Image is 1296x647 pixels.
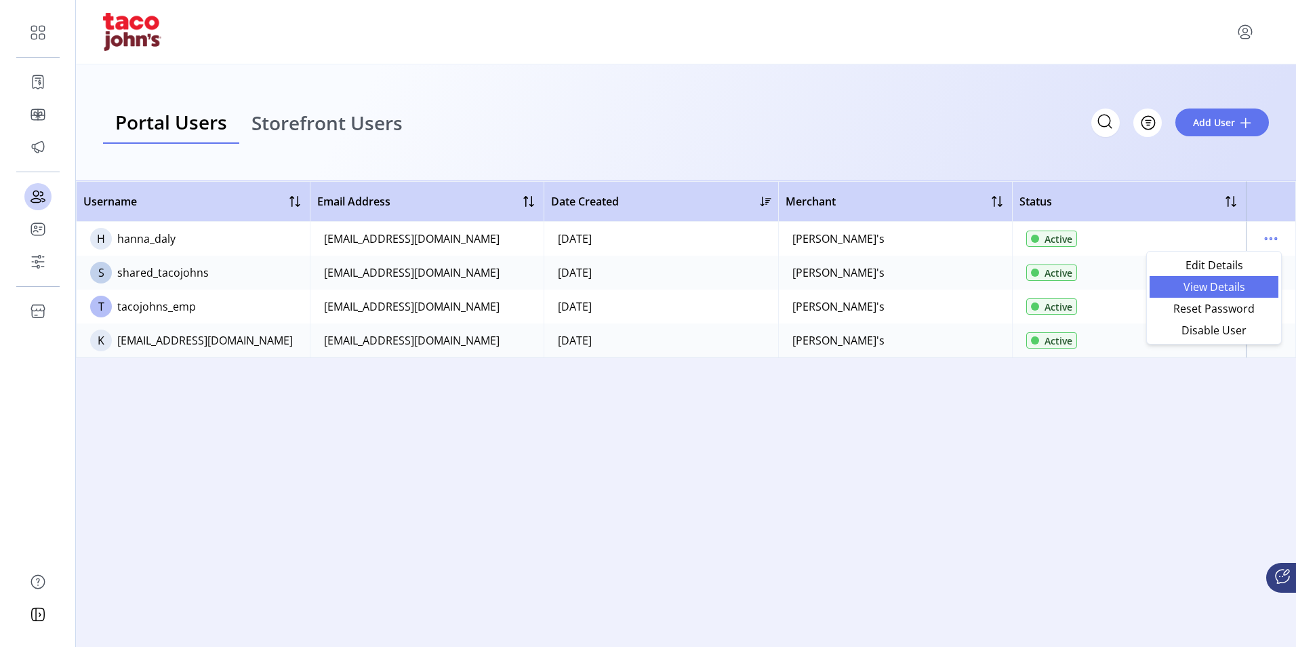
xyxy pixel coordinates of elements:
[324,298,500,315] div: [EMAIL_ADDRESS][DOMAIN_NAME]
[792,332,885,349] div: [PERSON_NAME]'s
[1260,228,1282,250] button: menu
[1133,109,1162,137] button: Filter Button
[551,193,619,210] span: Date Created
[1045,334,1072,348] span: Active
[98,298,104,315] span: T
[792,231,885,247] div: [PERSON_NAME]'s
[544,323,777,357] td: [DATE]
[1150,254,1278,276] li: Edit Details
[1150,276,1278,298] li: View Details
[544,256,777,290] td: [DATE]
[117,332,293,349] div: [EMAIL_ADDRESS][DOMAIN_NAME]
[1045,232,1072,246] span: Active
[1175,109,1269,136] button: Add User
[786,193,836,210] span: Merchant
[83,193,137,210] span: Username
[117,264,209,281] div: shared_tacojohns
[1045,266,1072,280] span: Active
[324,332,500,349] div: [EMAIL_ADDRESS][DOMAIN_NAME]
[324,231,500,247] div: [EMAIL_ADDRESS][DOMAIN_NAME]
[1150,298,1278,319] li: Reset Password
[117,231,176,247] div: hanna_daly
[1045,300,1072,314] span: Active
[97,231,105,247] span: H
[1158,325,1270,336] span: Disable User
[117,298,196,315] div: tacojohns_emp
[1158,303,1270,314] span: Reset Password
[1150,319,1278,341] li: Disable User
[115,113,227,132] span: Portal Users
[544,222,777,256] td: [DATE]
[1193,115,1235,130] span: Add User
[792,298,885,315] div: [PERSON_NAME]'s
[103,13,161,51] img: logo
[1158,281,1270,292] span: View Details
[251,113,403,132] span: Storefront Users
[317,193,390,210] span: Email Address
[1091,109,1120,137] input: Search
[544,290,777,323] td: [DATE]
[1019,193,1052,210] span: Status
[792,264,885,281] div: [PERSON_NAME]'s
[1234,21,1256,43] button: menu
[103,102,239,144] a: Portal Users
[1158,260,1270,271] span: Edit Details
[98,332,104,349] span: K
[98,264,104,281] span: S
[239,102,415,144] a: Storefront Users
[324,264,500,281] div: [EMAIL_ADDRESS][DOMAIN_NAME]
